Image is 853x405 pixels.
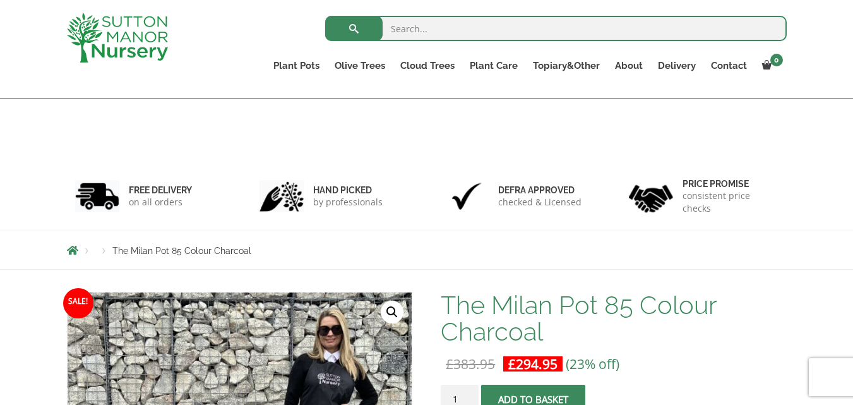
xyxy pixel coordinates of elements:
p: consistent price checks [683,190,778,215]
a: Olive Trees [327,57,393,75]
span: Sale! [63,288,93,318]
a: Contact [703,57,755,75]
a: Topiary&Other [525,57,607,75]
h6: Price promise [683,178,778,190]
a: About [607,57,650,75]
p: checked & Licensed [498,196,582,209]
img: 2.jpg [259,180,304,212]
a: Delivery [650,57,703,75]
a: Cloud Trees [393,57,462,75]
h6: FREE DELIVERY [129,184,192,196]
h6: hand picked [313,184,383,196]
img: 3.jpg [444,180,489,212]
a: Plant Care [462,57,525,75]
h6: Defra approved [498,184,582,196]
bdi: 294.95 [508,355,558,373]
bdi: 383.95 [446,355,495,373]
img: 1.jpg [75,180,119,212]
p: on all orders [129,196,192,209]
input: Search... [325,16,787,41]
img: logo [67,13,168,63]
span: 0 [770,54,783,66]
a: Plant Pots [266,57,327,75]
a: View full-screen image gallery [381,301,403,323]
nav: Breadcrumbs [67,245,787,255]
p: by professionals [313,196,383,209]
span: The Milan Pot 85 Colour Charcoal [112,246,251,256]
span: £ [446,355,453,373]
span: (23% off) [566,355,619,373]
a: 0 [755,57,787,75]
span: £ [508,355,516,373]
h1: The Milan Pot 85 Colour Charcoal [441,292,786,345]
img: 4.jpg [629,177,673,215]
